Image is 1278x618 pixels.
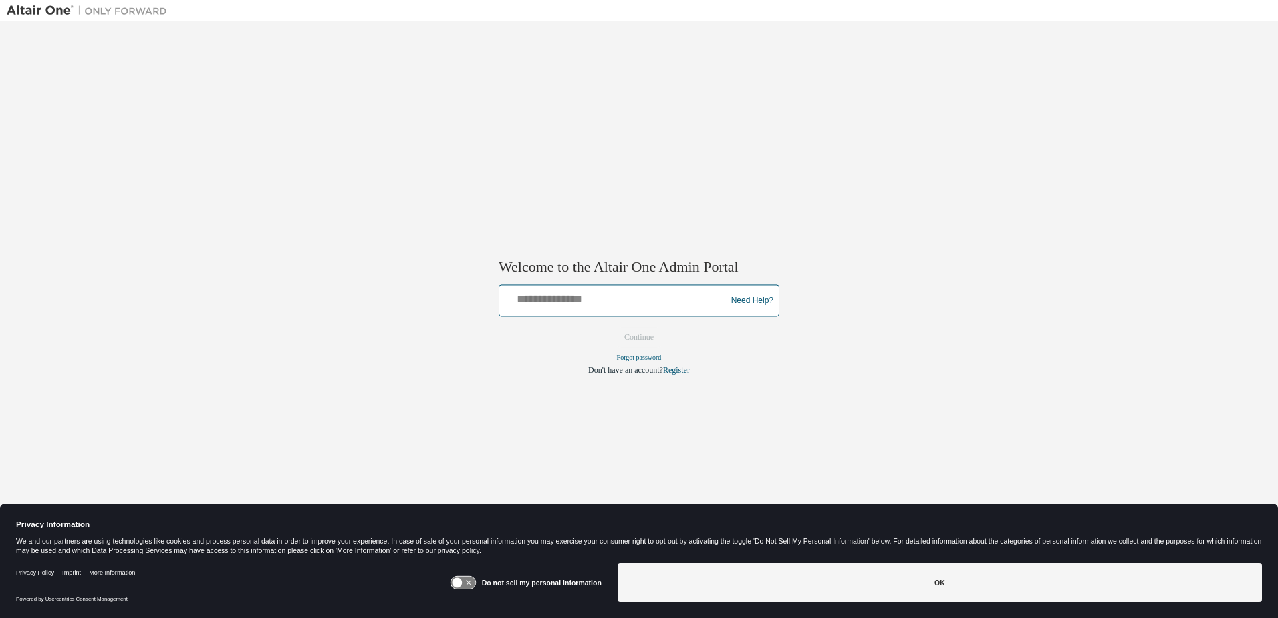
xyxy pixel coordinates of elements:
[499,257,779,276] h2: Welcome to the Altair One Admin Portal
[7,4,174,17] img: Altair One
[731,300,773,301] a: Need Help?
[617,354,662,362] a: Forgot password
[588,366,663,375] span: Don't have an account?
[663,366,690,375] a: Register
